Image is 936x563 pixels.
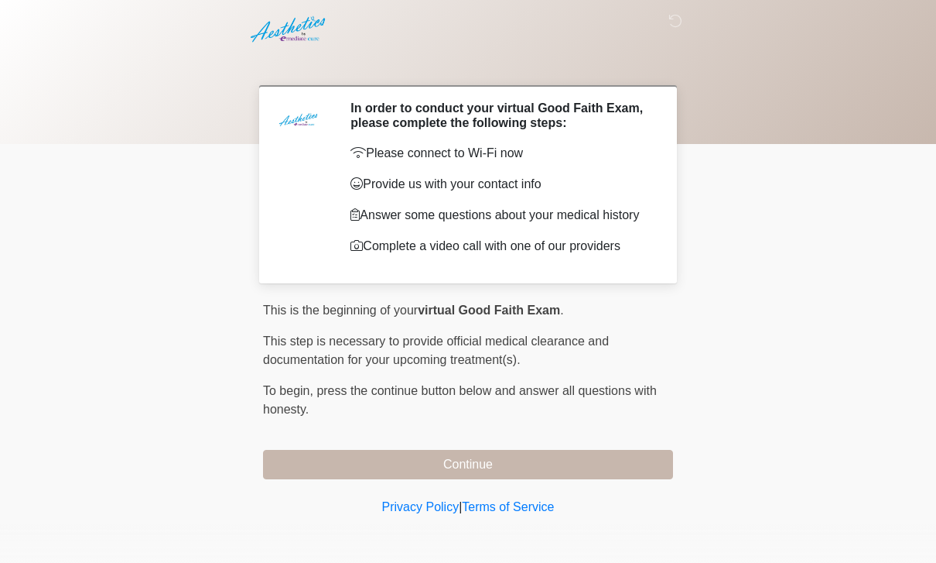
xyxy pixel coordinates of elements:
p: Provide us with your contact info [350,175,650,194]
p: Complete a video call with one of our providers [350,237,650,256]
img: Agent Avatar [275,101,321,147]
span: press the continue button below and answer all questions with honesty. [263,384,657,416]
a: Privacy Policy [382,500,459,513]
span: . [560,304,563,317]
p: Answer some questions about your medical history [350,206,650,225]
h1: ‎ ‎ ‎ [251,50,685,79]
span: This step is necessary to provide official medical clearance and documentation for your upcoming ... [263,335,609,366]
span: To begin, [263,384,316,397]
a: | [459,500,462,513]
span: This is the beginning of your [263,304,418,317]
img: Aesthetics by Emediate Cure Logo [248,12,332,47]
button: Continue [263,450,673,479]
a: Terms of Service [462,500,554,513]
p: Please connect to Wi-Fi now [350,144,650,163]
h2: In order to conduct your virtual Good Faith Exam, please complete the following steps: [350,101,650,130]
strong: virtual Good Faith Exam [418,304,560,317]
